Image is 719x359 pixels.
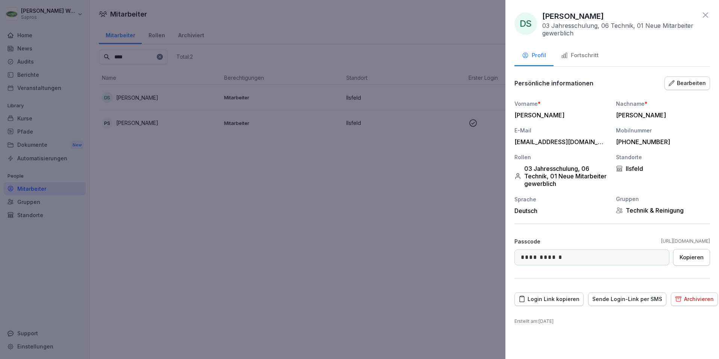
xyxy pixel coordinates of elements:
[542,22,697,37] p: 03 Jahresschulung, 06 Technik, 01 Neue Mitarbeiter gewerblich
[514,195,608,203] div: Sprache
[664,76,710,90] button: Bearbeiten
[616,126,710,134] div: Mobilnummer
[514,207,608,214] div: Deutsch
[561,51,599,60] div: Fortschritt
[519,295,579,303] div: Login Link kopieren
[616,207,710,214] div: Technik & Reinigung
[675,295,714,303] div: Archivieren
[514,100,608,108] div: Vorname
[669,79,706,87] div: Bearbeiten
[671,292,718,306] button: Archivieren
[522,51,546,60] div: Profil
[514,165,608,187] div: 03 Jahresschulung, 06 Technik, 01 Neue Mitarbeiter gewerblich
[514,111,605,119] div: [PERSON_NAME]
[592,295,662,303] div: Sende Login-Link per SMS
[616,138,706,146] div: [PHONE_NUMBER]
[616,165,710,172] div: Ilsfeld
[514,138,605,146] div: [EMAIL_ADDRESS][DOMAIN_NAME]
[514,79,593,87] p: Persönliche informationen
[616,111,706,119] div: [PERSON_NAME]
[514,46,554,66] button: Profil
[514,292,584,306] button: Login Link kopieren
[542,11,604,22] p: [PERSON_NAME]
[514,237,540,245] p: Passcode
[661,238,710,245] a: [URL][DOMAIN_NAME]
[616,195,710,203] div: Gruppen
[680,253,704,262] div: Kopieren
[514,126,608,134] div: E-Mail
[588,292,666,306] button: Sende Login-Link per SMS
[616,100,710,108] div: Nachname
[514,12,537,35] div: DS
[616,153,710,161] div: Standorte
[514,318,710,325] p: Erstellt am : [DATE]
[554,46,606,66] button: Fortschritt
[514,153,608,161] div: Rollen
[673,249,710,266] button: Kopieren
